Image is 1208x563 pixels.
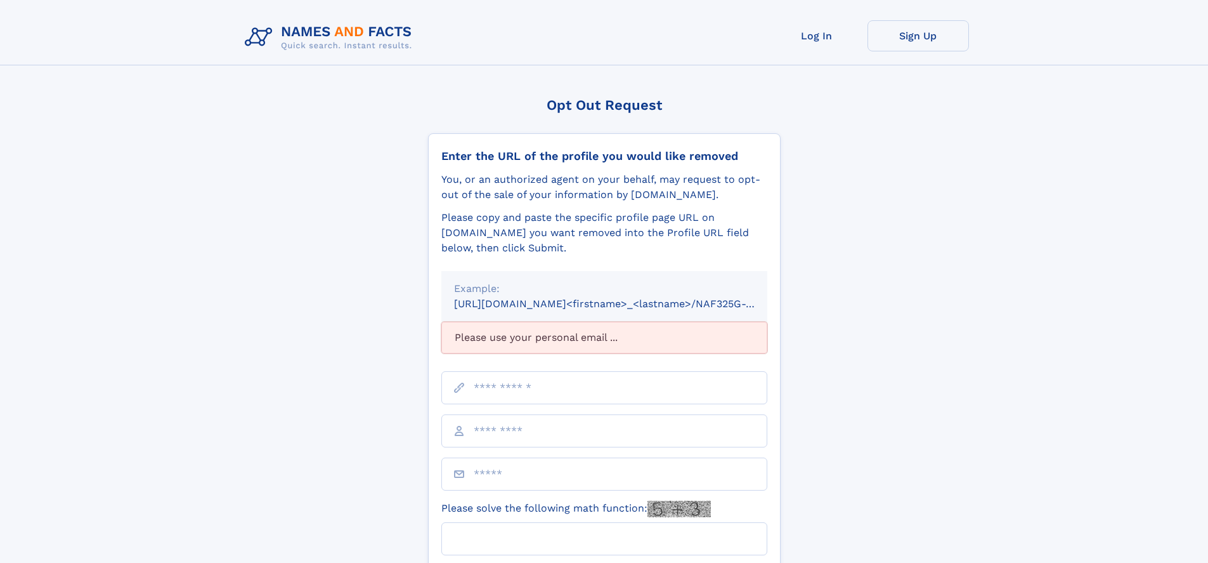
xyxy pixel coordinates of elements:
div: You, or an authorized agent on your behalf, may request to opt-out of the sale of your informatio... [441,172,767,202]
label: Please solve the following math function: [441,501,711,517]
div: Opt Out Request [428,97,781,113]
div: Please use your personal email ... [441,322,767,354]
img: Logo Names and Facts [240,20,422,55]
div: Example: [454,281,755,296]
a: Log In [766,20,867,51]
a: Sign Up [867,20,969,51]
div: Enter the URL of the profile you would like removed [441,149,767,163]
small: [URL][DOMAIN_NAME]<firstname>_<lastname>/NAF325G-xxxxxxxx [454,298,791,310]
div: Please copy and paste the specific profile page URL on [DOMAIN_NAME] you want removed into the Pr... [441,210,767,256]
